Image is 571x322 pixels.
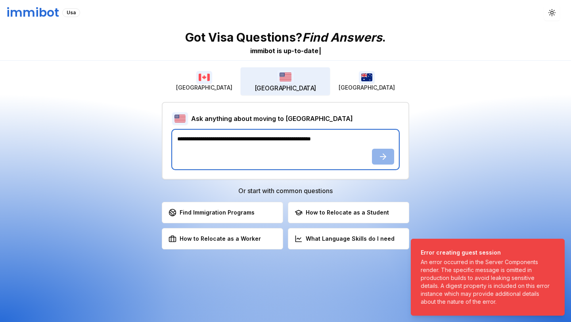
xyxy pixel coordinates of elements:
span: u p - t o - d a t e [284,47,318,55]
button: How to Relocate as a Worker [162,228,283,249]
span: [GEOGRAPHIC_DATA] [339,84,395,92]
button: What Language Skills do I need [288,228,409,249]
img: Australia flag [359,71,375,84]
img: USA flag [277,70,294,84]
img: Canada flag [196,71,212,84]
button: Find Immigration Programs [162,202,283,223]
img: USA flag [172,112,188,125]
div: Error creating guest session [421,249,552,257]
div: An error occurred in the Server Components render. The specific message is omitted in production ... [421,258,552,306]
span: | [319,47,321,55]
div: How to Relocate as a Worker [169,235,261,243]
h3: Or start with common questions [162,186,409,195]
p: Got Visa Questions? . [185,30,386,44]
div: immibot is [250,46,282,56]
div: Usa [62,8,80,17]
div: How to Relocate as a Student [295,209,389,217]
span: Find Answers [302,30,382,44]
span: [GEOGRAPHIC_DATA] [255,84,316,93]
h1: immibot [6,6,59,20]
h2: Ask anything about moving to [GEOGRAPHIC_DATA] [191,114,353,123]
button: How to Relocate as a Student [288,202,409,223]
div: What Language Skills do I need [295,235,395,243]
span: [GEOGRAPHIC_DATA] [176,84,232,92]
div: Find Immigration Programs [169,209,255,217]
